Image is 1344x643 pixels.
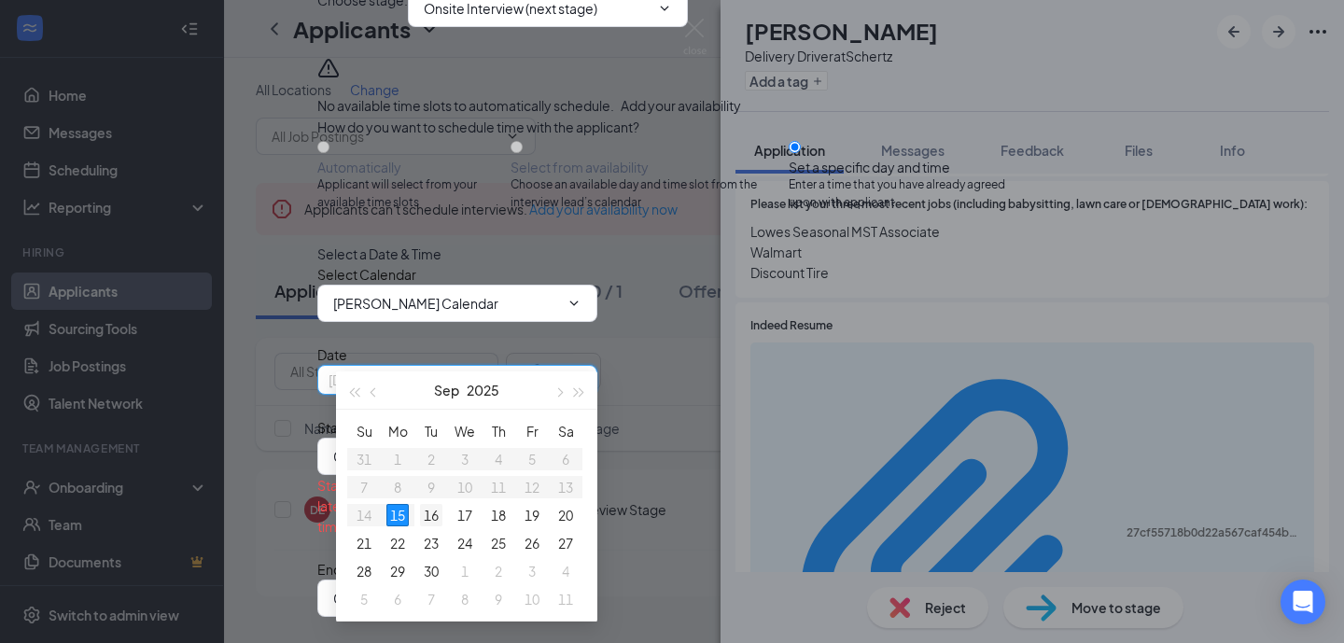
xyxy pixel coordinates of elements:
svg: Warning [317,57,340,79]
div: 21 [353,532,375,554]
svg: ChevronDown [657,1,672,16]
div: 9 [487,588,510,610]
td: 2025-10-05 [347,585,381,613]
span: Choose an available day and time slot from the interview lead’s calendar [511,176,789,212]
div: 28 [353,560,375,582]
div: 1 [454,560,476,582]
div: 4 [554,560,577,582]
div: 5 [353,588,375,610]
span: Date [317,346,347,363]
div: 3 [521,560,543,582]
td: 2025-10-06 [381,585,414,613]
button: Add your availability [621,96,741,115]
div: 29 [386,560,409,582]
button: 2025 [467,371,499,409]
div: 10 [521,588,543,610]
th: Tu [414,417,448,445]
td: 2025-09-18 [482,501,515,529]
div: 2 [487,560,510,582]
td: 2025-10-02 [482,557,515,585]
td: 2025-09-25 [482,529,515,557]
td: 2025-10-01 [448,557,482,585]
span: Applicant will select from your available time slots [317,176,511,212]
div: 19 [521,504,543,526]
td: 2025-09-29 [381,557,414,585]
div: 8 [454,588,476,610]
th: Mo [381,417,414,445]
div: Open Intercom Messenger [1281,580,1325,624]
span: Select Calendar [317,266,416,283]
div: Set a specific day and time [789,158,1027,176]
td: 2025-09-24 [448,529,482,557]
div: 6 [386,588,409,610]
td: 2025-09-27 [549,529,582,557]
td: 2025-10-03 [515,557,549,585]
td: 2025-10-08 [448,585,482,613]
td: 2025-10-09 [482,585,515,613]
button: Sep [434,371,459,409]
input: Sep 15, 2025 [329,370,569,390]
div: Automatically [317,158,511,176]
div: 26 [521,532,543,554]
th: Sa [549,417,582,445]
td: 2025-09-30 [414,557,448,585]
th: Fr [515,417,549,445]
div: 7 [420,588,442,610]
div: 11 [554,588,577,610]
td: 2025-09-28 [347,557,381,585]
div: No available time slots to automatically schedule. [317,96,1027,115]
input: End time [333,588,410,608]
input: Start time [333,446,410,467]
td: 2025-09-21 [347,529,381,557]
td: 2025-09-20 [549,501,582,529]
div: 23 [420,532,442,554]
span: Start Time [317,419,379,436]
div: 27 [554,532,577,554]
th: Su [347,417,381,445]
td: 2025-09-19 [515,501,549,529]
div: 16 [420,504,442,526]
th: We [448,417,482,445]
div: Select from availability [511,158,789,176]
svg: ChevronDown [567,296,581,311]
div: 24 [454,532,476,554]
div: Start time must be later than the current time [317,475,448,537]
span: End Time [317,561,373,578]
div: 30 [420,560,442,582]
div: 18 [487,504,510,526]
th: Th [482,417,515,445]
td: 2025-09-26 [515,529,549,557]
td: 2025-09-22 [381,529,414,557]
td: 2025-09-23 [414,529,448,557]
div: How do you want to schedule time with the applicant? [317,117,1027,137]
div: 25 [487,532,510,554]
td: 2025-10-11 [549,585,582,613]
div: 17 [454,504,476,526]
td: 2025-09-16 [414,501,448,529]
span: Enter a time that you have already agreed upon with applicant [789,176,1027,212]
td: 2025-10-07 [414,585,448,613]
td: 2025-09-17 [448,501,482,529]
div: 22 [386,532,409,554]
td: 2025-10-04 [549,557,582,585]
div: 20 [554,504,577,526]
td: 2025-10-10 [515,585,549,613]
div: Select a Date & Time [317,244,1027,264]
